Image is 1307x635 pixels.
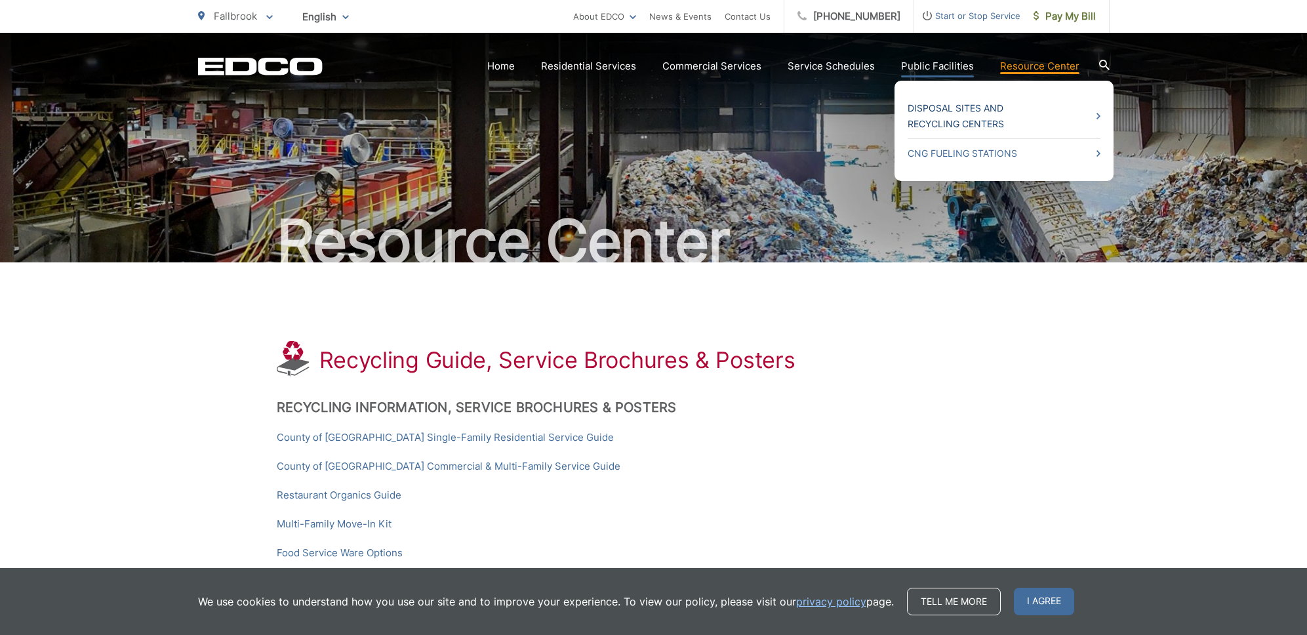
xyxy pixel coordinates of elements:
[725,9,771,24] a: Contact Us
[1014,588,1074,615] span: I agree
[277,516,392,532] a: Multi-Family Move-In Kit
[1000,58,1079,74] a: Resource Center
[901,58,974,74] a: Public Facilities
[796,594,866,609] a: privacy policy
[277,430,614,445] a: County of [GEOGRAPHIC_DATA] Single-Family Residential Service Guide
[649,9,712,24] a: News & Events
[198,209,1110,274] h2: Resource Center
[662,58,761,74] a: Commercial Services
[908,100,1100,132] a: Disposal Sites and Recycling Centers
[214,10,257,22] span: Fallbrook
[907,588,1001,615] a: Tell me more
[573,9,636,24] a: About EDCO
[198,57,323,75] a: EDCD logo. Return to the homepage.
[277,545,403,561] a: Food Service Ware Options
[277,459,620,474] a: County of [GEOGRAPHIC_DATA] Commercial & Multi-Family Service Guide
[487,58,515,74] a: Home
[1034,9,1096,24] span: Pay My Bill
[541,58,636,74] a: Residential Services
[788,58,875,74] a: Service Schedules
[292,5,359,28] span: English
[277,487,401,503] a: Restaurant Organics Guide
[319,347,795,373] h1: Recycling Guide, Service Brochures & Posters
[198,594,894,609] p: We use cookies to understand how you use our site and to improve your experience. To view our pol...
[908,146,1100,161] a: CNG Fueling Stations
[277,399,1031,415] h2: Recycling Information, Service Brochures & Posters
